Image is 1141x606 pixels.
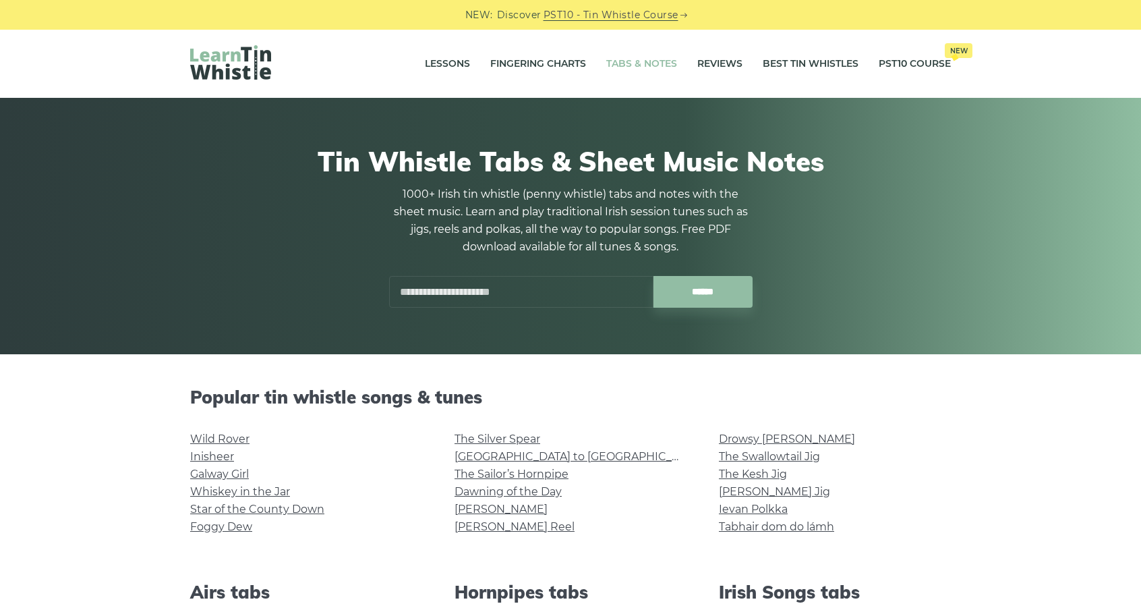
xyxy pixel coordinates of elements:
a: Inisheer [190,450,234,463]
a: Foggy Dew [190,520,252,533]
a: Whiskey in the Jar [190,485,290,498]
a: Best Tin Whistles [763,47,858,81]
a: PST10 CourseNew [879,47,951,81]
a: Dawning of the Day [455,485,562,498]
a: Tabhair dom do lámh [719,520,834,533]
a: Wild Rover [190,433,250,445]
a: Drowsy [PERSON_NAME] [719,433,855,445]
a: Star of the County Down [190,503,324,516]
a: The Swallowtail Jig [719,450,820,463]
a: [PERSON_NAME] Jig [719,485,830,498]
img: LearnTinWhistle.com [190,45,271,80]
a: The Sailor’s Hornpipe [455,468,568,480]
a: The Silver Spear [455,433,540,445]
a: [GEOGRAPHIC_DATA] to [GEOGRAPHIC_DATA] [455,450,703,463]
a: The Kesh Jig [719,468,787,480]
h2: Popular tin whistle songs & tunes [190,387,951,408]
a: Galway Girl [190,468,249,480]
a: Tabs & Notes [606,47,677,81]
a: Reviews [697,47,742,81]
h2: Irish Songs tabs [719,582,951,603]
a: Lessons [425,47,470,81]
h1: Tin Whistle Tabs & Sheet Music Notes [190,145,951,177]
span: New [945,43,972,58]
h2: Hornpipes tabs [455,582,686,603]
a: [PERSON_NAME] Reel [455,520,575,533]
h2: Airs tabs [190,582,422,603]
a: Ievan Polkka [719,503,788,516]
a: Fingering Charts [490,47,586,81]
a: [PERSON_NAME] [455,503,548,516]
p: 1000+ Irish tin whistle (penny whistle) tabs and notes with the sheet music. Learn and play tradi... [388,186,753,256]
